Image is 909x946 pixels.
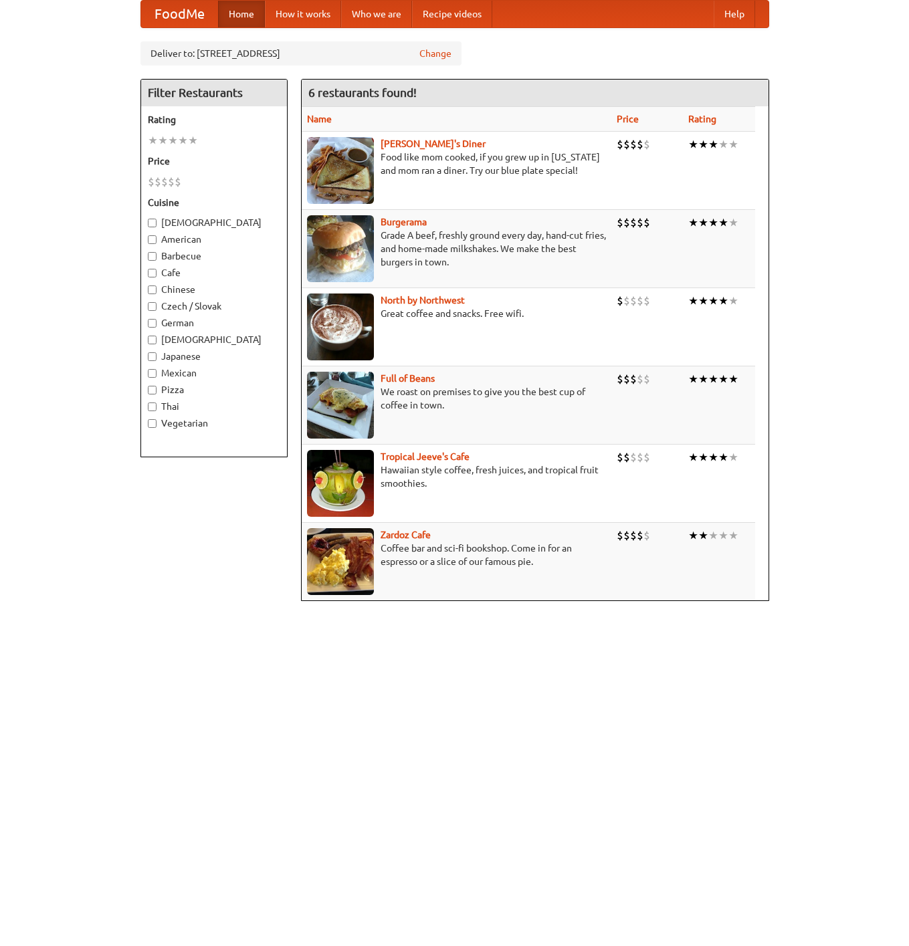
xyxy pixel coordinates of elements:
[630,372,637,386] li: $
[708,137,718,152] li: ★
[718,450,728,465] li: ★
[617,215,623,230] li: $
[158,133,168,148] li: ★
[728,215,738,230] li: ★
[148,369,157,378] input: Mexican
[630,528,637,543] li: $
[140,41,462,66] div: Deliver to: [STREET_ADDRESS]
[617,528,623,543] li: $
[419,47,451,60] a: Change
[688,293,698,308] li: ★
[307,114,332,124] a: Name
[218,1,265,27] a: Home
[728,528,738,543] li: ★
[148,216,280,229] label: [DEMOGRAPHIC_DATA]
[643,450,650,465] li: $
[637,293,643,308] li: $
[688,137,698,152] li: ★
[630,293,637,308] li: $
[643,293,650,308] li: $
[307,450,374,517] img: jeeves.jpg
[688,372,698,386] li: ★
[148,233,280,246] label: American
[148,219,157,227] input: [DEMOGRAPHIC_DATA]
[148,402,157,411] input: Thai
[698,137,708,152] li: ★
[698,450,708,465] li: ★
[168,133,178,148] li: ★
[381,138,486,149] b: [PERSON_NAME]'s Diner
[265,1,341,27] a: How it works
[307,215,374,282] img: burgerama.jpg
[148,316,280,330] label: German
[708,450,718,465] li: ★
[698,293,708,308] li: ★
[148,302,157,311] input: Czech / Slovak
[617,372,623,386] li: $
[728,293,738,308] li: ★
[381,295,465,306] a: North by Northwest
[630,137,637,152] li: $
[718,372,728,386] li: ★
[148,300,280,313] label: Czech / Slovak
[637,137,643,152] li: $
[307,137,374,204] img: sallys.jpg
[178,133,188,148] li: ★
[148,249,280,263] label: Barbecue
[643,215,650,230] li: $
[698,215,708,230] li: ★
[617,114,639,124] a: Price
[617,450,623,465] li: $
[148,113,280,126] h5: Rating
[381,373,435,384] a: Full of Beans
[148,174,155,189] li: $
[148,383,280,396] label: Pizza
[688,528,698,543] li: ★
[307,528,374,595] img: zardoz.jpg
[168,174,175,189] li: $
[617,293,623,308] li: $
[728,450,738,465] li: ★
[148,352,157,361] input: Japanese
[307,542,606,568] p: Coffee bar and sci-fi bookshop. Come in for an espresso or a slice of our famous pie.
[148,283,280,296] label: Chinese
[148,366,280,380] label: Mexican
[718,215,728,230] li: ★
[637,215,643,230] li: $
[630,450,637,465] li: $
[637,372,643,386] li: $
[155,174,161,189] li: $
[698,528,708,543] li: ★
[708,372,718,386] li: ★
[412,1,492,27] a: Recipe videos
[161,174,168,189] li: $
[637,450,643,465] li: $
[307,229,606,269] p: Grade A beef, freshly ground every day, hand-cut fries, and home-made milkshakes. We make the bes...
[307,307,606,320] p: Great coffee and snacks. Free wifi.
[630,215,637,230] li: $
[141,80,287,106] h4: Filter Restaurants
[148,386,157,394] input: Pizza
[728,372,738,386] li: ★
[381,451,470,462] b: Tropical Jeeve's Cafe
[148,400,280,413] label: Thai
[148,235,157,244] input: American
[307,150,606,177] p: Food like mom cooked, if you grew up in [US_STATE] and mom ran a diner. Try our blue plate special!
[637,528,643,543] li: $
[718,528,728,543] li: ★
[148,266,280,279] label: Cafe
[175,174,181,189] li: $
[148,196,280,209] h5: Cuisine
[307,463,606,490] p: Hawaiian style coffee, fresh juices, and tropical fruit smoothies.
[148,133,158,148] li: ★
[148,285,157,294] input: Chinese
[623,293,630,308] li: $
[714,1,755,27] a: Help
[623,528,630,543] li: $
[698,372,708,386] li: ★
[148,336,157,344] input: [DEMOGRAPHIC_DATA]
[188,133,198,148] li: ★
[341,1,412,27] a: Who we are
